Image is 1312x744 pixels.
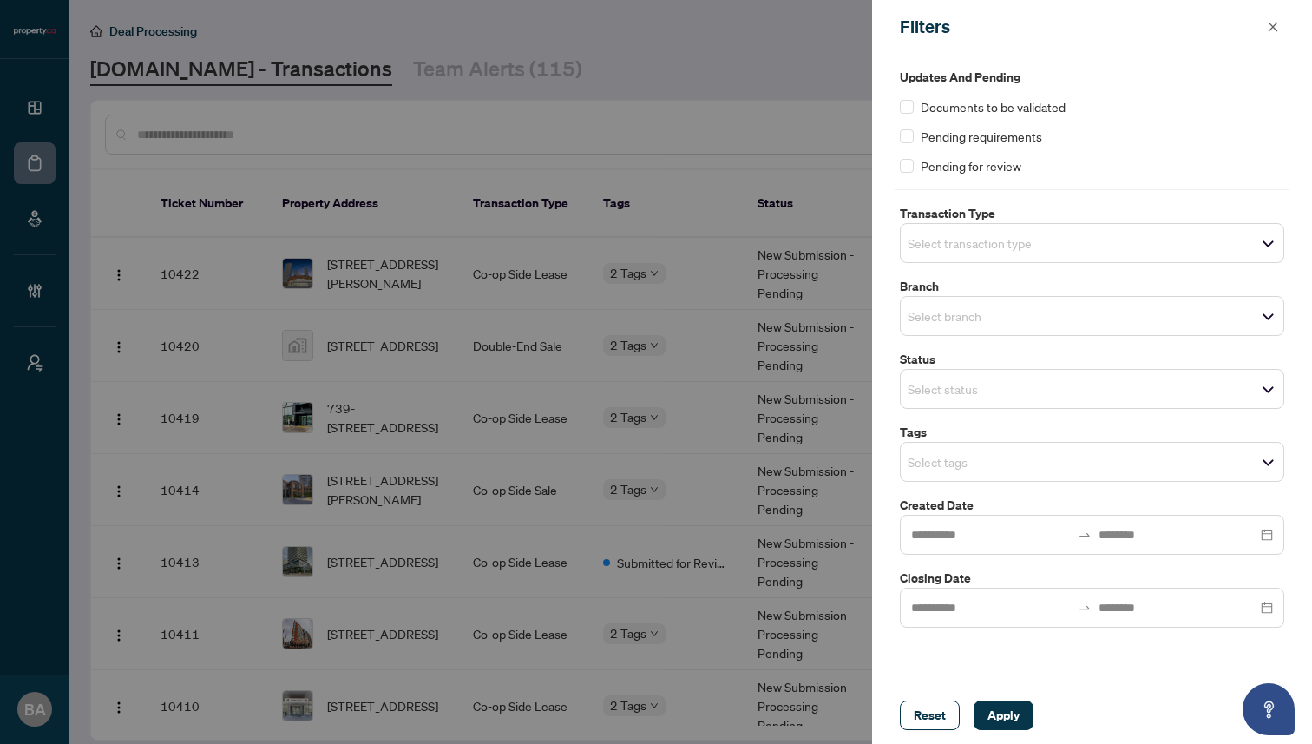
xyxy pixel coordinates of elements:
[974,701,1033,730] button: Apply
[900,423,1284,442] label: Tags
[1078,601,1092,615] span: swap-right
[900,277,1284,296] label: Branch
[921,97,1066,116] span: Documents to be validated
[1243,683,1295,735] button: Open asap
[914,701,946,729] span: Reset
[921,156,1021,175] span: Pending for review
[900,204,1284,223] label: Transaction Type
[987,701,1020,729] span: Apply
[921,127,1042,146] span: Pending requirements
[900,496,1284,515] label: Created Date
[900,701,960,730] button: Reset
[900,350,1284,369] label: Status
[900,569,1284,588] label: Closing Date
[1078,528,1092,542] span: to
[900,14,1262,40] div: Filters
[1267,21,1279,33] span: close
[1078,601,1092,615] span: to
[900,68,1284,87] label: Updates and Pending
[1078,528,1092,542] span: swap-right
